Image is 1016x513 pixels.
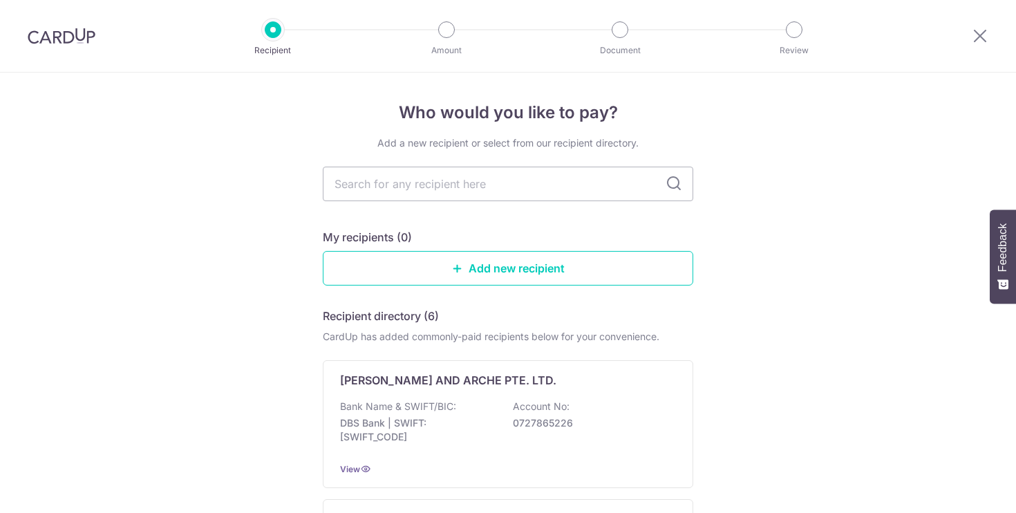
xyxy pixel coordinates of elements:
p: DBS Bank | SWIFT: [SWIFT_CODE] [340,416,495,444]
h4: Who would you like to pay? [323,100,693,125]
h5: My recipients (0) [323,229,412,245]
p: Recipient [222,44,324,57]
input: Search for any recipient here [323,167,693,201]
p: 0727865226 [513,416,668,430]
h5: Recipient directory (6) [323,308,439,324]
div: Add a new recipient or select from our recipient directory. [323,136,693,150]
a: Add new recipient [323,251,693,286]
p: Bank Name & SWIFT/BIC: [340,400,456,413]
p: [PERSON_NAME] AND ARCHE PTE. LTD. [340,372,556,389]
p: Amount [395,44,498,57]
span: Feedback [997,223,1009,272]
p: Account No: [513,400,570,413]
button: Feedback - Show survey [990,209,1016,304]
img: CardUp [28,28,95,44]
div: CardUp has added commonly-paid recipients below for your convenience. [323,330,693,344]
p: Document [569,44,671,57]
p: Review [743,44,845,57]
a: View [340,464,360,474]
